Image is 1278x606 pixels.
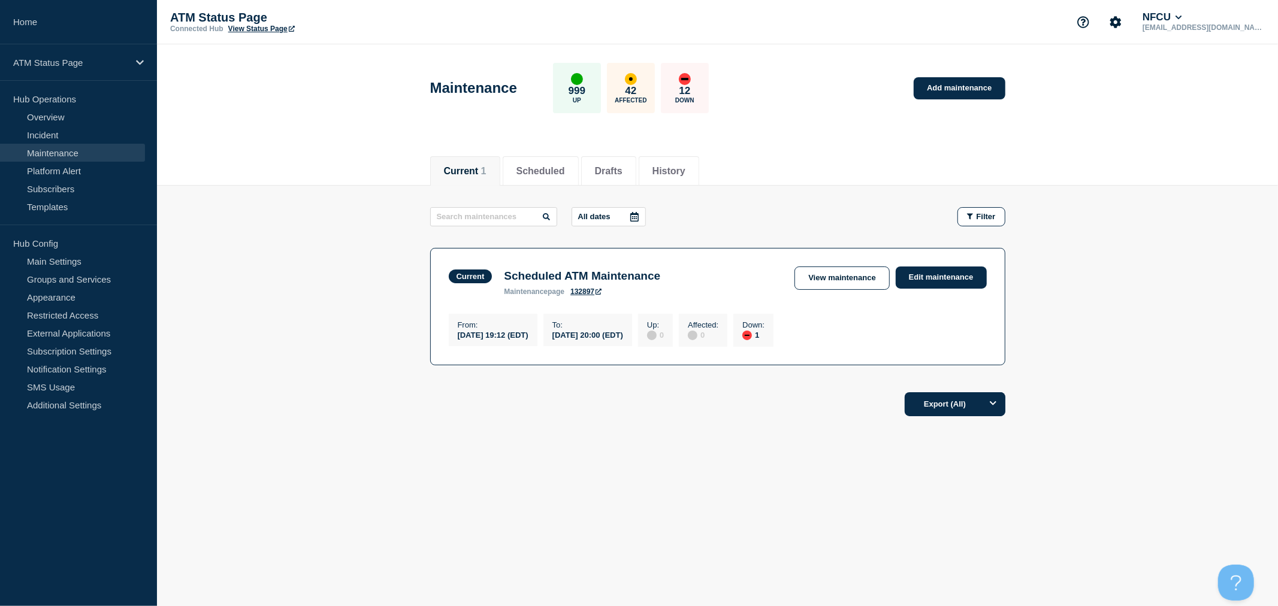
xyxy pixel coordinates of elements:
button: History [652,166,685,177]
p: All dates [578,212,611,221]
a: Edit maintenance [896,266,987,289]
p: To : [552,320,623,329]
h3: Scheduled ATM Maintenance [504,269,660,283]
div: [DATE] 20:00 (EDT) [552,329,623,340]
button: Options [981,392,1005,416]
div: 1 [742,329,765,340]
button: All dates [572,207,646,226]
div: down [742,331,752,340]
button: Scheduled [516,166,565,177]
p: Connected Hub [170,25,223,33]
a: View maintenance [794,266,889,290]
button: Account settings [1103,10,1128,35]
span: maintenance [504,287,548,296]
p: Affected [615,97,646,104]
p: From : [458,320,528,329]
div: Current [457,272,485,281]
p: 12 [679,85,690,97]
button: Support [1071,10,1096,35]
div: [DATE] 19:12 (EDT) [458,329,528,340]
p: Up [573,97,581,104]
p: page [504,287,564,296]
iframe: Help Scout Beacon - Open [1218,565,1254,601]
a: 132897 [570,287,602,296]
div: 0 [647,329,664,340]
a: View Status Page [228,25,295,33]
span: 1 [481,166,487,176]
p: 42 [625,85,636,97]
p: [EMAIL_ADDRESS][DOMAIN_NAME] [1140,23,1265,32]
div: disabled [647,331,657,340]
p: 999 [569,85,585,97]
span: Filter [977,212,996,221]
button: Filter [957,207,1005,226]
button: NFCU [1140,11,1185,23]
a: Add maintenance [914,77,1005,99]
div: 0 [688,329,718,340]
div: up [571,73,583,85]
p: Up : [647,320,664,329]
button: Current 1 [444,166,487,177]
div: affected [625,73,637,85]
p: Affected : [688,320,718,329]
p: Down : [742,320,765,329]
div: down [679,73,691,85]
h1: Maintenance [430,80,517,96]
input: Search maintenances [430,207,557,226]
button: Drafts [595,166,623,177]
button: Export (All) [905,392,1005,416]
p: ATM Status Page [13,57,128,68]
p: Down [675,97,694,104]
div: disabled [688,331,697,340]
p: ATM Status Page [170,11,410,25]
